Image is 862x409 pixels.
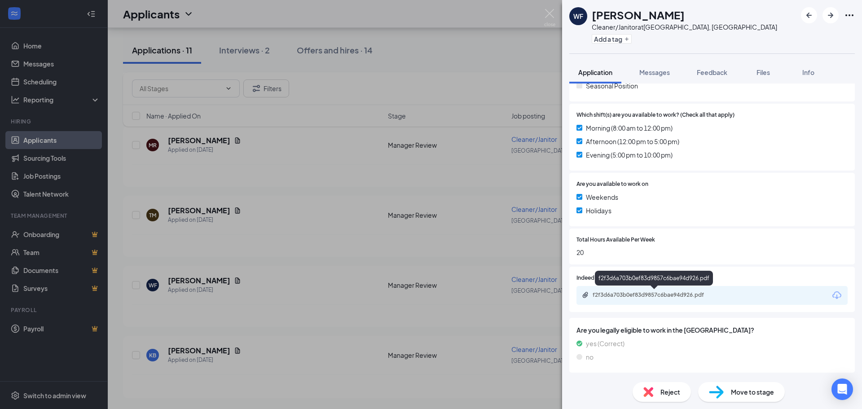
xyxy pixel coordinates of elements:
[592,7,685,22] h1: [PERSON_NAME]
[593,291,718,299] div: f2f3d6a703b0ef83d9857c6bae94d926.pdf
[586,81,638,91] span: Seasonal Position
[586,206,611,215] span: Holidays
[822,7,839,23] button: ArrowRight
[586,192,618,202] span: Weekends
[624,36,629,42] svg: Plus
[576,180,648,189] span: Are you available to work on
[660,387,680,397] span: Reject
[731,387,774,397] span: Move to stage
[578,68,612,76] span: Application
[595,271,713,286] div: f2f3d6a703b0ef83d9857c6bae94d926.pdf
[582,291,727,300] a: Paperclipf2f3d6a703b0ef83d9857c6bae94d926.pdf
[586,352,594,362] span: no
[576,247,848,257] span: 20
[801,7,817,23] button: ArrowLeftNew
[586,123,673,133] span: Morning (8:00 am to 12:00 pm)
[831,378,853,400] div: Open Intercom Messenger
[639,68,670,76] span: Messages
[582,291,589,299] svg: Paperclip
[756,68,770,76] span: Files
[573,12,583,21] div: WF
[576,325,848,335] span: Are you legally eligible to work in the [GEOGRAPHIC_DATA]?
[804,10,814,21] svg: ArrowLeftNew
[802,68,814,76] span: Info
[586,339,625,348] span: yes (Correct)
[825,10,836,21] svg: ArrowRight
[844,10,855,21] svg: Ellipses
[576,236,655,244] span: Total Hours Available Per Week
[586,150,673,160] span: Evening (5:00 pm to 10:00 pm)
[576,274,616,282] span: Indeed Resume
[576,111,734,119] span: Which shift(s) are you available to work? (Check all that apply)
[831,290,842,301] svg: Download
[592,22,777,31] div: Cleaner/Janitor at [GEOGRAPHIC_DATA], [GEOGRAPHIC_DATA]
[697,68,727,76] span: Feedback
[592,34,632,44] button: PlusAdd a tag
[586,136,679,146] span: Afternoon (12:00 pm to 5:00 pm)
